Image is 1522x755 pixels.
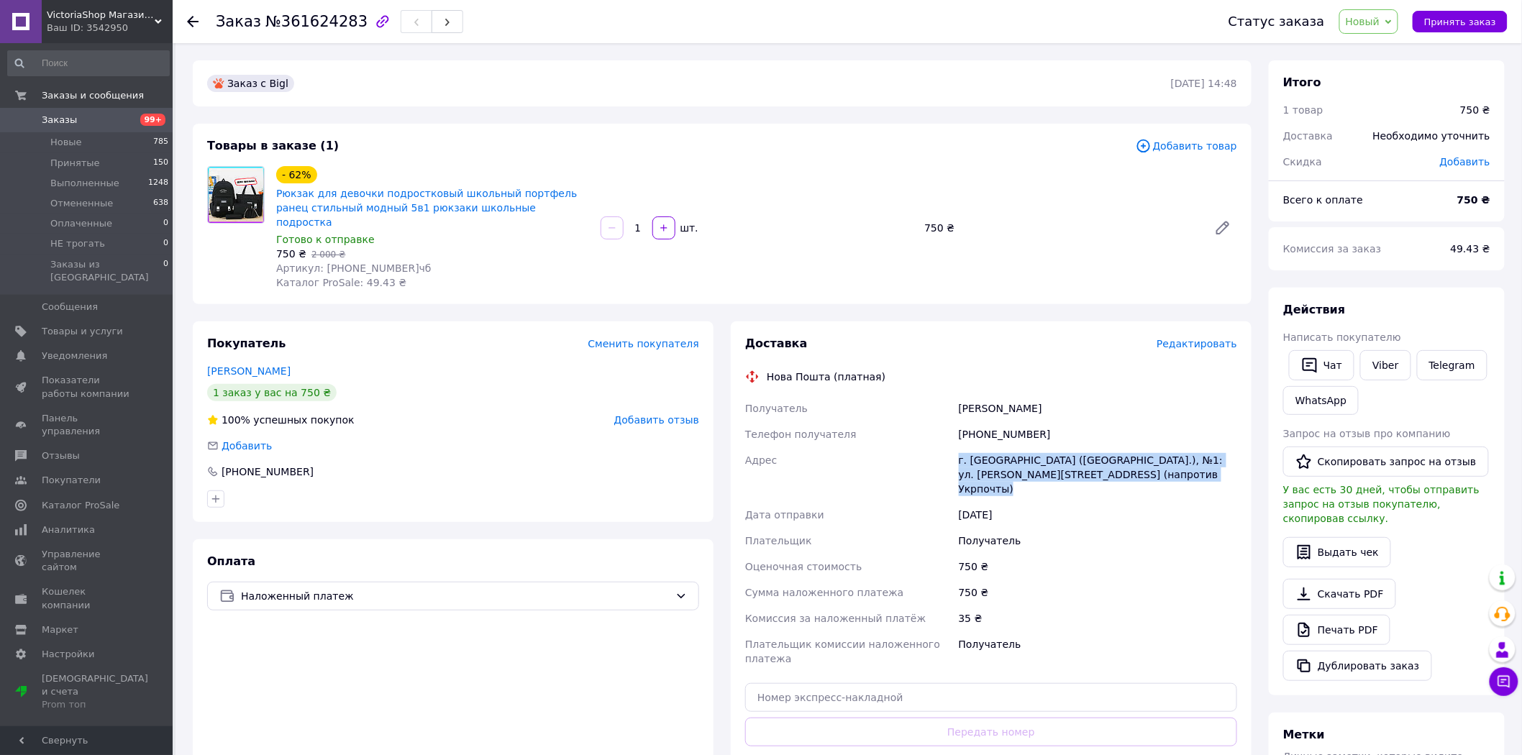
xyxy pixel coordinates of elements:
span: Сменить покупателя [588,338,699,349]
span: Редактировать [1157,338,1237,349]
span: Кошелек компании [42,585,133,611]
div: [PHONE_NUMBER] [220,465,315,479]
span: Сумма наложенного платежа [745,587,904,598]
span: 638 [153,197,168,210]
span: VictoriaShop Магазин модной одежды [47,9,155,22]
span: Сообщения [42,301,98,314]
a: Telegram [1417,350,1487,380]
div: 750 ₴ [956,580,1240,605]
span: Оплата [207,554,255,568]
span: 49.43 ₴ [1451,243,1490,255]
span: 1248 [148,177,168,190]
span: Управление сайтом [42,548,133,574]
div: 750 ₴ [956,554,1240,580]
span: 150 [153,157,168,170]
span: Товары в заказе (1) [207,139,339,152]
span: Написать покупателю [1283,331,1401,343]
span: Отзывы [42,449,80,462]
span: Заказы из [GEOGRAPHIC_DATA] [50,258,163,284]
span: 0 [163,258,168,284]
div: 35 ₴ [956,605,1240,631]
span: Доставка [745,337,808,350]
span: 0 [163,237,168,250]
span: Заказы и сообщения [42,89,144,102]
div: Необходимо уточнить [1364,120,1499,152]
span: Телефон получателя [745,429,857,440]
span: Добавить [222,440,272,452]
b: 750 ₴ [1457,194,1490,206]
span: Доставка [1283,130,1333,142]
a: Рюкзак для девочки подростковый школьный портфель ранец стильный модный 5в1 рюкзаки школьные подр... [276,188,577,228]
span: Готово к отправке [276,234,375,245]
span: Принятые [50,157,100,170]
button: Дублировать заказ [1283,651,1432,681]
div: Статус заказа [1229,14,1325,29]
span: Покупатели [42,474,101,487]
span: Новый [1346,16,1380,27]
div: [PERSON_NAME] [956,395,1240,421]
span: Заказ [216,13,261,30]
span: Добавить отзыв [614,414,699,426]
div: шт. [677,221,700,235]
span: №361624283 [265,13,368,30]
button: Чат с покупателем [1490,667,1518,696]
span: Комиссия за заказ [1283,243,1382,255]
span: НЕ трогать [50,237,105,250]
span: Отмененные [50,197,113,210]
span: 99+ [140,114,165,126]
button: Чат [1289,350,1354,380]
span: Показатели работы компании [42,374,133,400]
div: Получатель [956,528,1240,554]
span: Добавить товар [1136,138,1237,154]
a: Печать PDF [1283,615,1390,645]
span: Добавить [1440,156,1490,168]
div: [DATE] [956,502,1240,528]
span: Оплаченные [50,217,112,230]
span: Итого [1283,75,1321,89]
div: Нова Пошта (платная) [763,370,889,384]
div: Ваш ID: 3542950 [47,22,173,35]
div: Получатель [956,631,1240,672]
div: г. [GEOGRAPHIC_DATA] ([GEOGRAPHIC_DATA].), №1: ул. [PERSON_NAME][STREET_ADDRESS] (напротив Укрпочты) [956,447,1240,502]
span: 2 000 ₴ [311,250,345,260]
input: Номер экспресс-накладной [745,683,1237,712]
a: WhatsApp [1283,386,1359,415]
span: Артикул: [PHONE_NUMBER]чб [276,262,432,274]
div: 1 заказ у вас на 750 ₴ [207,384,337,401]
span: Выполненные [50,177,119,190]
button: Принять заказ [1413,11,1508,32]
span: Дата отправки [745,509,824,521]
span: Получатель [745,403,808,414]
div: успешных покупок [207,413,355,427]
span: Скидка [1283,156,1322,168]
span: Маркет [42,623,78,636]
a: Редактировать [1208,214,1237,242]
span: Панель управления [42,412,133,438]
div: Вернуться назад [187,14,199,29]
span: 100% [222,414,250,426]
button: Скопировать запрос на отзыв [1283,447,1489,477]
button: Выдать чек [1283,537,1391,567]
span: 1 товар [1283,104,1323,116]
span: Аналитика [42,523,95,536]
span: Адрес [745,454,777,466]
div: - 62% [276,166,317,183]
div: 750 ₴ [919,218,1203,238]
a: Viber [1360,350,1411,380]
span: 750 ₴ [276,248,306,260]
div: [PHONE_NUMBER] [956,421,1240,447]
span: Уведомления [42,349,107,362]
span: Заказы [42,114,77,127]
span: Каталог ProSale [42,499,119,512]
span: Принять заказ [1424,17,1496,27]
span: 785 [153,136,168,149]
span: Действия [1283,303,1346,316]
div: 750 ₴ [1460,103,1490,117]
a: [PERSON_NAME] [207,365,291,377]
span: Комиссия за наложенный платёж [745,613,926,624]
span: 0 [163,217,168,230]
input: Поиск [7,50,170,76]
span: Товары и услуги [42,325,123,338]
span: Всего к оплате [1283,194,1363,206]
span: Плательщик комиссии наложенного платежа [745,639,940,664]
